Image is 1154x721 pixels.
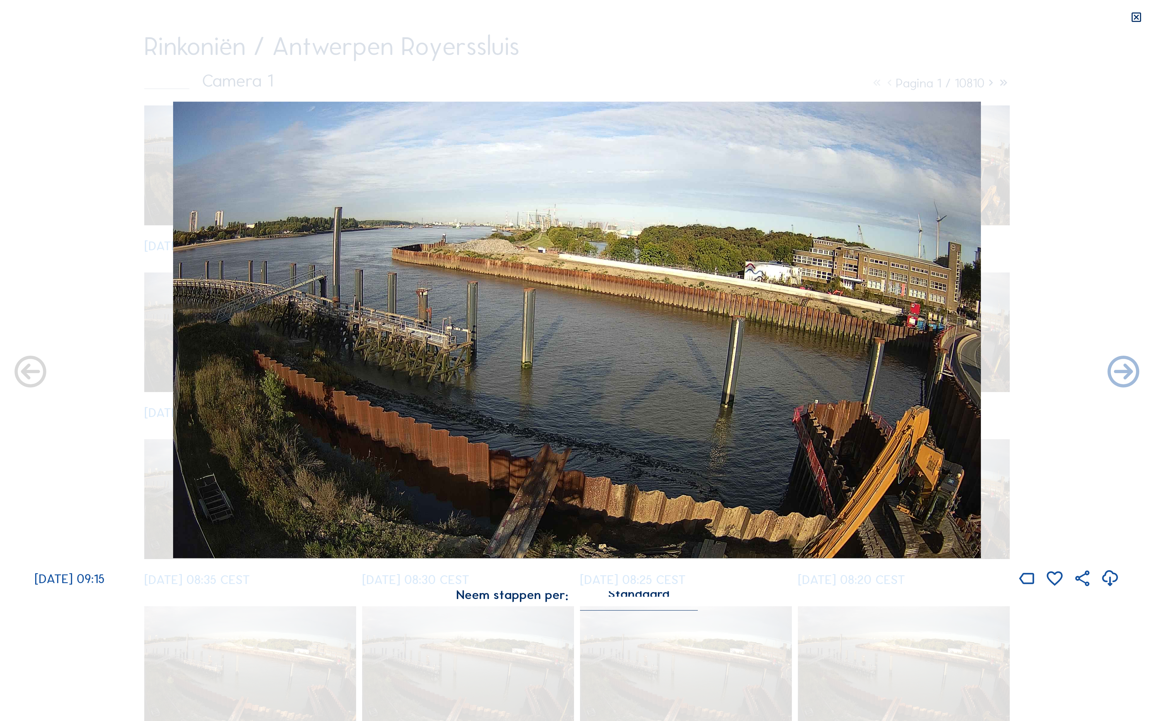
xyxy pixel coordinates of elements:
[173,102,981,558] img: Image
[11,354,50,392] i: Forward
[608,591,670,597] div: Standaard
[456,589,568,601] div: Neem stappen per:
[580,591,698,610] div: Standaard
[35,571,105,586] span: [DATE] 09:15
[1104,354,1143,392] i: Back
